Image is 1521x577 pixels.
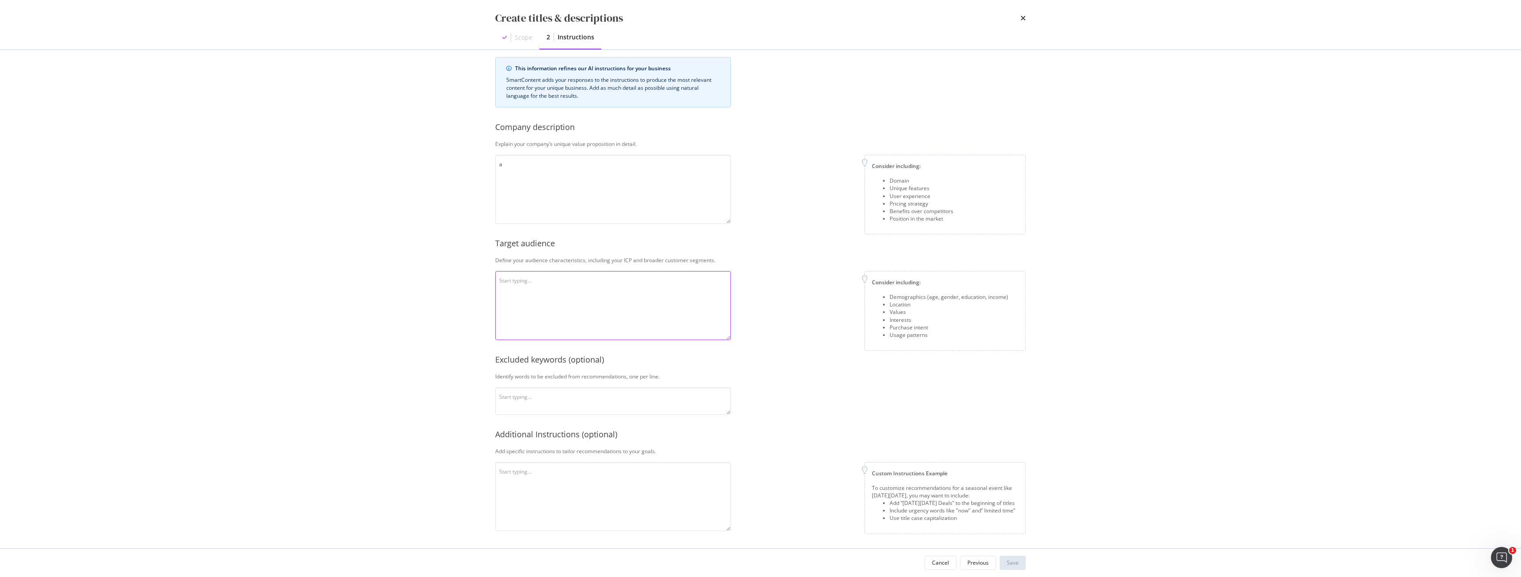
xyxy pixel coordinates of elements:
div: Identify words to be excluded from recommendations, one per line. [495,373,1026,380]
div: Previous [967,559,989,566]
div: Use title case capitalization [890,514,1018,522]
div: Consider including: [872,279,1018,286]
span: 1 [1509,547,1516,554]
div: Explain your company’s unique value proposition in detail. [495,140,1026,148]
div: Purchase intent [890,324,1008,331]
div: Excluded keywords (optional) [495,354,1026,366]
div: Scope [515,33,532,42]
div: Domain [890,177,953,184]
div: Location [890,301,1008,308]
div: Pricing strategy [890,200,953,207]
button: Cancel [925,556,956,570]
div: Custom Instructions Example [872,470,1018,477]
div: Target audience [495,238,1026,249]
div: Instructions [558,33,594,42]
div: Values [890,308,1008,316]
div: Usage patterns [890,331,1008,339]
textarea: a [495,155,731,224]
div: info banner [495,57,731,107]
button: Save [1000,556,1026,570]
div: To customize recommendations for a seasonal event like [DATE][DATE], you may want to include: [872,484,1018,499]
div: 2 [546,33,550,42]
div: Benefits over competitors [890,207,953,215]
div: Demographics (age, gender, education, income) [890,293,1008,301]
div: Position in the market [890,215,953,222]
div: Add “[DATE][DATE] Deals” to the beginning of titles [890,499,1018,507]
div: Create titles & descriptions [495,11,623,26]
div: User experience [890,192,953,200]
div: Include urgency words like "now" and” limited time” [890,507,1018,514]
button: Previous [960,556,996,570]
div: times [1020,11,1026,26]
div: Company description [495,122,1026,133]
div: Add specific instructions to tailor recommendations to your goals. [495,447,1026,455]
div: Define your audience characteristics, including your ICP and broader customer segments. [495,256,1026,264]
div: SmartContent adds your responses to the instructions to produce the most relevant content for you... [506,76,720,100]
div: Interests [890,316,1008,324]
div: Cancel [932,559,949,566]
div: Consider including: [872,162,1018,170]
div: Unique features [890,184,953,192]
div: This information refines our AI instructions for your business [515,65,720,73]
iframe: Intercom live chat [1491,547,1512,568]
div: Additional Instructions (optional) [495,429,1026,440]
div: Save [1007,559,1019,566]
